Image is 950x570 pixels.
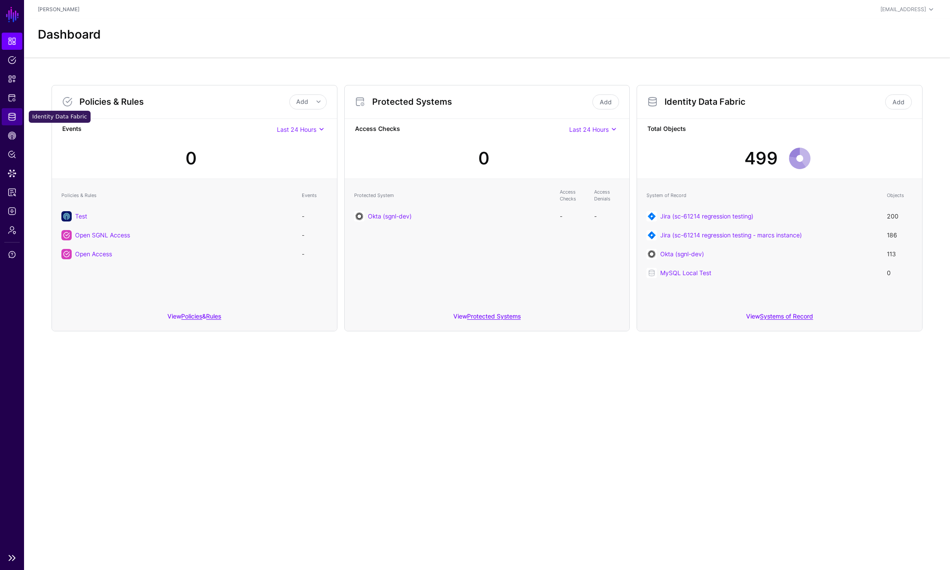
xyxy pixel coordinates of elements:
a: CAEP Hub [2,127,22,144]
td: - [297,207,332,226]
a: Jira (sc-61214 regression testing) [660,212,753,220]
a: Policies [181,312,202,320]
a: Systems of Record [760,312,813,320]
div: View [345,306,630,331]
a: Snippets [2,70,22,88]
a: Policies [2,52,22,69]
img: svg+xml;base64,PHN2ZyB3aWR0aD0iNjQiIGhlaWdodD0iNjQiIHZpZXdCb3g9IjAgMCA2NCA2NCIgZmlsbD0ibm9uZSIgeG... [646,230,657,240]
td: 186 [883,226,917,245]
a: Protected Systems [2,89,22,106]
img: svg+xml;base64,PHN2ZyB3aWR0aD0iNjQiIGhlaWdodD0iNjQiIHZpZXdCb3g9IjAgMCA2NCA2NCIgZmlsbD0ibm9uZSIgeG... [354,211,364,221]
a: Logs [2,203,22,220]
a: Add [592,94,619,109]
img: svg+xml;base64,PHN2ZyB3aWR0aD0iNjQiIGhlaWdodD0iNjQiIHZpZXdCb3g9IjAgMCA2NCA2NCIgZmlsbD0ibm9uZSIgeG... [646,211,657,221]
span: Dashboard [8,37,16,45]
a: [PERSON_NAME] [38,6,79,12]
span: Support [8,250,16,259]
span: Identity Data Fabric [8,112,16,121]
div: View & [52,306,337,331]
td: 113 [883,245,917,264]
span: Reports [8,188,16,197]
th: Access Checks [555,184,590,207]
span: Add [296,98,308,105]
a: Policy Lens [2,146,22,163]
strong: Events [62,124,277,135]
span: Protected Systems [8,94,16,102]
a: Open SGNL Access [75,231,130,239]
a: Admin [2,221,22,239]
td: - [555,207,590,226]
a: Okta (sgnl-dev) [660,250,704,258]
th: System of Record [642,184,883,207]
h2: Dashboard [38,27,101,42]
span: Last 24 Hours [569,126,609,133]
th: Protected System [350,184,556,207]
a: SGNL [5,5,20,24]
div: 0 [478,146,489,171]
h3: Protected Systems [372,97,591,107]
td: - [297,245,332,264]
td: - [297,226,332,245]
a: Open Access [75,250,112,258]
th: Policies & Rules [57,184,297,207]
img: svg+xml;base64,PHN2ZyB3aWR0aD0iNjQiIGhlaWdodD0iNjQiIHZpZXdCb3g9IjAgMCA2NCA2NCIgZmlsbD0ibm9uZSIgeG... [646,249,657,259]
a: Add [885,94,912,109]
span: Admin [8,226,16,234]
a: Okta (sgnl-dev) [368,212,412,220]
td: 0 [883,264,917,282]
div: View [637,306,922,331]
span: Last 24 Hours [277,126,316,133]
span: Logs [8,207,16,215]
th: Objects [883,184,917,207]
div: 499 [744,146,778,171]
div: Identity Data Fabric [29,111,91,123]
th: Events [297,184,332,207]
span: CAEP Hub [8,131,16,140]
div: 0 [185,146,197,171]
td: - [590,207,624,226]
span: Data Lens [8,169,16,178]
a: Test [75,212,87,220]
a: Dashboard [2,33,22,50]
strong: Access Checks [355,124,570,135]
h3: Policies & Rules [79,97,289,107]
a: Protected Systems [467,312,521,320]
a: Reports [2,184,22,201]
h3: Identity Data Fabric [665,97,883,107]
span: Policy Lens [8,150,16,159]
a: Data Lens [2,165,22,182]
span: Snippets [8,75,16,83]
th: Access Denials [590,184,624,207]
a: MySQL Local Test [660,269,711,276]
td: 200 [883,207,917,226]
span: Policies [8,56,16,64]
a: Jira (sc-61214 regression testing - marcs instance) [660,231,802,239]
a: Identity Data Fabric [2,108,22,125]
strong: Total Objects [647,124,912,135]
div: [EMAIL_ADDRESS] [880,6,926,13]
a: Rules [206,312,221,320]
